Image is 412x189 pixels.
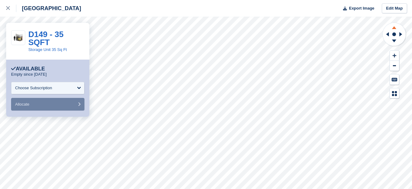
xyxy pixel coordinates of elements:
[11,66,45,72] div: Available
[16,5,81,12] div: [GEOGRAPHIC_DATA]
[390,51,399,61] button: Zoom In
[390,88,399,99] button: Map Legend
[15,85,52,91] div: Choose Subscription
[11,72,47,77] p: Empty since [DATE]
[390,74,399,85] button: Keyboard Shortcuts
[28,47,67,52] a: Storage Unit 35 Sq Ft
[339,3,374,14] button: Export Image
[390,61,399,71] button: Zoom Out
[11,33,25,43] img: 35-sqft-unit.jpg
[349,5,374,11] span: Export Image
[28,30,63,47] a: D149 - 35 SQFT
[15,102,29,107] span: Allocate
[11,98,84,111] button: Allocate
[382,3,407,14] a: Edit Map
